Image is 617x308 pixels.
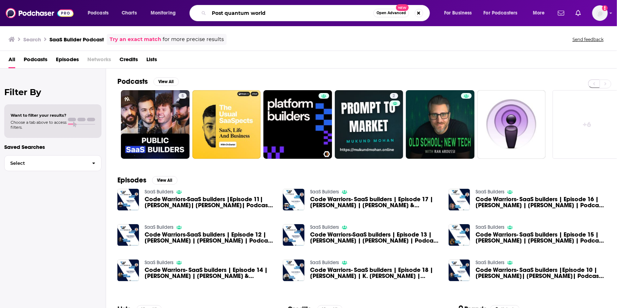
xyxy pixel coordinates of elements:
[449,189,470,210] img: Code Warriors- SaaS builders | Episode 16 | Jefferson Nunn | John Bates | Podcast about Success
[5,161,86,165] span: Select
[283,189,304,210] img: Code Warriors- SaaS builders | Episode 17 | Jefferson Nunn | Hank & Sharyn | Podcast about Success
[476,224,505,230] a: SaaS Builders
[310,267,440,279] span: Code Warriors- SaaS builders | Episode 18 | [PERSON_NAME] | K. [PERSON_NAME] | Podcast about Success
[4,155,101,171] button: Select
[145,196,275,208] span: Code Warriors-SaaS builders |Episode 11| [PERSON_NAME]| [PERSON_NAME]| Podcast about Success
[310,260,339,266] a: SaaS Builders
[310,232,440,244] span: Code Warriors-SaaS builders | Episode 13 | [PERSON_NAME] | [PERSON_NAME] | Podcast about Success
[145,224,174,230] a: SaaS Builders
[209,7,373,19] input: Search podcasts, credits, & more...
[396,4,409,11] span: New
[181,93,184,100] span: 5
[373,9,409,17] button: Open AdvancedNew
[152,176,177,185] button: View All
[335,90,403,159] a: 2
[24,54,47,68] a: Podcasts
[310,267,440,279] a: Code Warriors- SaaS builders | Episode 18 | Jefferson Nunn | K. Mike Merrill | Podcast about Success
[476,267,606,279] span: Code Warriors- SaaS builders |Episode 10 |[PERSON_NAME]| [PERSON_NAME]| Podcast about Startup Bus...
[570,36,606,42] button: Send feedback
[145,232,275,244] a: Code Warriors-SaaS builders | Episode 12 | Jefferson Nunn | Charles Read | Podcast about Success
[23,36,41,43] h3: Search
[476,196,606,208] a: Code Warriors- SaaS builders | Episode 16 | Jefferson Nunn | John Bates | Podcast about Success
[145,267,275,279] span: Code Warriors- SaaS builders | Episode 14 | [PERSON_NAME] | [PERSON_NAME] & [PERSON_NAME] | Podca...
[592,5,608,21] button: Show profile menu
[88,8,109,18] span: Podcasts
[11,120,66,130] span: Choose a tab above to access filters.
[602,5,608,11] svg: Add a profile image
[117,77,148,86] h2: Podcasts
[390,93,398,99] a: 2
[83,7,118,19] button: open menu
[151,8,176,18] span: Monitoring
[56,54,79,68] a: Episodes
[476,260,505,266] a: SaaS Builders
[117,77,179,86] a: PodcastsView All
[145,267,275,279] a: Code Warriors- SaaS builders | Episode 14 | Jefferson Nunn | Lou & Sherri | Podcast about Success
[476,267,606,279] a: Code Warriors- SaaS builders |Episode 10 |Jefferson Nunn| Chris Hood| Podcast about Startup Business
[179,93,187,99] a: 5
[153,77,179,86] button: View All
[449,260,470,281] img: Code Warriors- SaaS builders |Episode 10 |Jefferson Nunn| Chris Hood| Podcast about Startup Business
[444,8,472,18] span: For Business
[122,8,137,18] span: Charts
[476,232,606,244] a: Code Warriors- SaaS builders | Episode 15 | Jefferson Nunn | Sue Schultz | Podcast about Success
[476,232,606,244] span: Code Warriors- SaaS builders | Episode 15 | [PERSON_NAME] | [PERSON_NAME] | Podcast about Success
[592,5,608,21] img: User Profile
[6,6,74,20] img: Podchaser - Follow, Share and Rate Podcasts
[573,7,584,19] a: Show notifications dropdown
[163,35,224,43] span: for more precise results
[476,189,505,195] a: SaaS Builders
[145,196,275,208] a: Code Warriors-SaaS builders |Episode 11| Jefferson Nunn| John Florey| Podcast about Success
[50,36,104,43] h3: SaaS Builder Podcast
[479,7,528,19] button: open menu
[145,189,174,195] a: SaaS Builders
[484,8,518,18] span: For Podcasters
[283,224,304,246] img: Code Warriors-SaaS builders | Episode 13 | Jefferson Nunn | Nathan Thompson | Podcast about Success
[117,224,139,246] img: Code Warriors-SaaS builders | Episode 12 | Jefferson Nunn | Charles Read | Podcast about Success
[11,113,66,118] span: Want to filter your results?
[283,260,304,281] img: Code Warriors- SaaS builders | Episode 18 | Jefferson Nunn | K. Mike Merrill | Podcast about Success
[87,54,111,68] span: Networks
[439,7,481,19] button: open menu
[528,7,554,19] button: open menu
[449,224,470,246] img: Code Warriors- SaaS builders | Episode 15 | Jefferson Nunn | Sue Schultz | Podcast about Success
[117,260,139,281] img: Code Warriors- SaaS builders | Episode 14 | Jefferson Nunn | Lou & Sherri | Podcast about Success
[310,224,339,230] a: SaaS Builders
[393,93,395,100] span: 2
[117,7,141,19] a: Charts
[533,8,545,18] span: More
[377,11,406,15] span: Open Advanced
[310,232,440,244] a: Code Warriors-SaaS builders | Episode 13 | Jefferson Nunn | Nathan Thompson | Podcast about Success
[117,176,177,185] a: EpisodesView All
[196,5,437,21] div: Search podcasts, credits, & more...
[117,189,139,210] img: Code Warriors-SaaS builders |Episode 11| Jefferson Nunn| John Florey| Podcast about Success
[310,196,440,208] a: Code Warriors- SaaS builders | Episode 17 | Jefferson Nunn | Hank & Sharyn | Podcast about Success
[555,7,567,19] a: Show notifications dropdown
[310,196,440,208] span: Code Warriors- SaaS builders | Episode 17 | [PERSON_NAME] | [PERSON_NAME] & [PERSON_NAME] | Podca...
[110,35,161,43] a: Try an exact match
[146,7,185,19] button: open menu
[592,5,608,21] span: Logged in as patiencebaldacci
[121,90,190,159] a: 5
[4,144,101,150] p: Saved Searches
[117,176,146,185] h2: Episodes
[146,54,157,68] a: Lists
[8,54,15,68] a: All
[310,189,339,195] a: SaaS Builders
[120,54,138,68] a: Credits
[476,196,606,208] span: Code Warriors- SaaS builders | Episode 16 | [PERSON_NAME] | [PERSON_NAME] | Podcast about Success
